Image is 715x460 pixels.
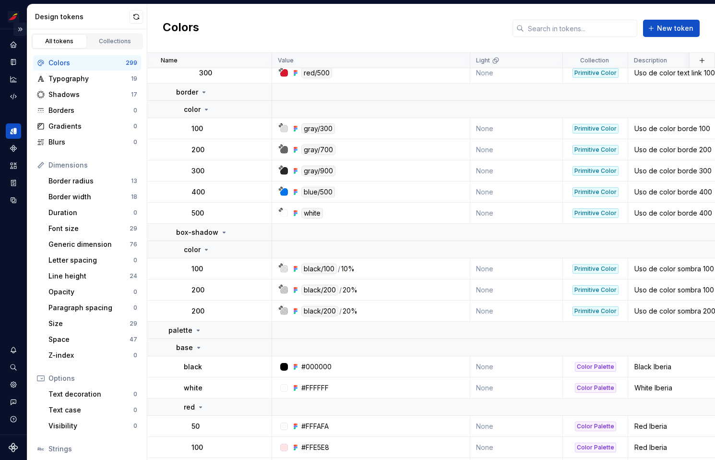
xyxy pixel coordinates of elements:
[6,175,21,191] a: Storybook stories
[6,193,21,208] a: Data sources
[301,306,338,316] div: black/200
[48,176,131,186] div: Border radius
[133,390,137,398] div: 0
[133,422,137,430] div: 0
[36,37,83,45] div: All tokens
[176,228,218,237] p: box-shadow
[45,387,141,402] a: Text decoration0
[133,351,137,359] div: 0
[301,208,323,218] div: white
[278,57,294,64] p: Value
[572,187,619,197] div: Primitive Color
[133,288,137,296] div: 0
[301,264,337,274] div: black/100
[301,187,335,197] div: blue/500
[301,383,329,393] div: #FFFFFF
[184,245,201,254] p: color
[301,362,332,372] div: #000000
[133,256,137,264] div: 0
[476,57,490,64] p: Light
[301,422,329,431] div: #FFFAFA
[33,119,141,134] a: Gradients0
[133,406,137,414] div: 0
[33,71,141,86] a: Typography19
[131,75,137,83] div: 19
[470,203,563,224] td: None
[9,443,18,452] svg: Supernova Logo
[45,253,141,268] a: Letter spacing0
[45,205,141,220] a: Duration0
[470,258,563,279] td: None
[133,107,137,114] div: 0
[48,335,130,344] div: Space
[48,421,133,431] div: Visibility
[33,103,141,118] a: Borders0
[133,304,137,312] div: 0
[6,37,21,52] a: Home
[176,343,193,352] p: base
[572,306,619,316] div: Primitive Color
[470,301,563,322] td: None
[48,192,131,202] div: Border width
[48,90,131,99] div: Shadows
[343,285,357,295] div: 20%
[48,208,133,218] div: Duration
[470,356,563,377] td: None
[470,118,563,139] td: None
[199,68,212,78] p: 300
[133,209,137,217] div: 0
[48,374,137,383] div: Options
[6,394,21,410] button: Contact support
[643,20,700,37] button: New token
[6,377,21,392] div: Settings
[6,342,21,358] button: Notifications
[6,158,21,173] a: Assets
[45,348,141,363] a: Z-index0
[45,268,141,284] a: Line height24
[184,105,201,114] p: color
[524,20,637,37] input: Search in tokens...
[191,187,205,197] p: 400
[8,11,19,23] img: 55604660-494d-44a9-beb2-692398e9940a.png
[301,166,335,176] div: gray/900
[470,62,563,84] td: None
[572,124,619,133] div: Primitive Color
[48,106,133,115] div: Borders
[470,182,563,203] td: None
[301,285,338,295] div: black/200
[33,87,141,102] a: Shadows17
[168,326,192,335] p: palette
[130,272,137,280] div: 24
[6,360,21,375] button: Search ⌘K
[339,285,342,295] div: /
[161,57,178,64] p: Name
[6,72,21,87] a: Analytics
[184,402,195,412] p: red
[45,221,141,236] a: Font size29
[48,121,133,131] div: Gradients
[572,145,619,155] div: Primitive Color
[33,134,141,150] a: Blurs0
[45,173,141,189] a: Border radius13
[6,141,21,156] a: Components
[6,89,21,104] a: Code automation
[301,68,332,78] div: red/500
[184,362,202,372] p: black
[48,224,130,233] div: Font size
[45,300,141,315] a: Paragraph spacing0
[48,287,133,297] div: Opacity
[301,443,329,452] div: #FFE5E8
[91,37,139,45] div: Collections
[301,123,335,134] div: gray/300
[470,160,563,182] td: None
[130,225,137,232] div: 29
[191,443,203,452] p: 100
[191,208,204,218] p: 500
